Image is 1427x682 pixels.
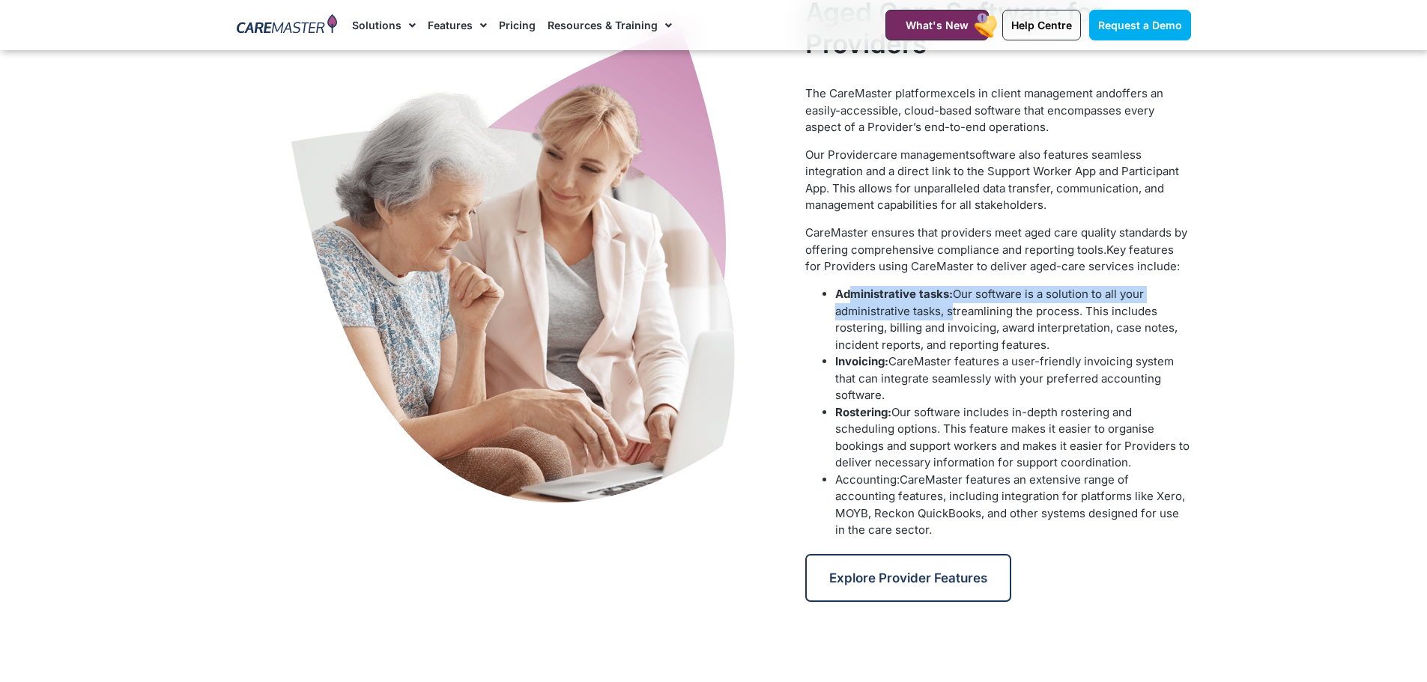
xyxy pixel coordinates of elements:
[805,147,1190,214] p: care management
[805,554,1011,602] a: Explore Provider Features
[1002,10,1081,40] a: Help Centre
[805,147,873,162] span: Our Provider
[805,225,1190,275] p: CareMaster ensures that providers meet aged care quality standards by offering comprehensive comp...
[1011,19,1072,31] span: Help Centre
[237,14,338,37] img: CareMaster Logo
[835,287,953,301] b: Administrative tasks:
[835,472,900,487] b: Accounting:
[805,86,940,100] span: The CareMaster platform
[1089,10,1191,40] a: Request a Demo
[835,405,1190,470] span: Our software includes in-depth rostering and scheduling options. This feature makes it easier to ...
[885,10,989,40] a: What's New
[805,86,1163,134] span: offers an easily-accessible, cloud-based software that encompasses every aspect of a Provider’s e...
[805,85,1190,136] p: excels in client management and
[835,354,1174,402] span: CareMaster features a user-friendly invoicing system that can integrate seamlessly with your pref...
[835,287,1178,352] span: Our software is a solution to all your administrative tasks, streamlining the process. This inclu...
[829,570,987,585] span: Explore Provider Features
[805,147,1179,213] span: software also features seamless integration and a direct link to the Support Worker App and Parti...
[835,354,888,368] b: Invoicing:
[835,472,1190,539] li: CareMaster features an extensive range of accounting features, including integration for platform...
[906,19,969,31] span: What's New
[835,405,891,419] b: Rostering:
[1098,19,1182,31] span: Request a Demo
